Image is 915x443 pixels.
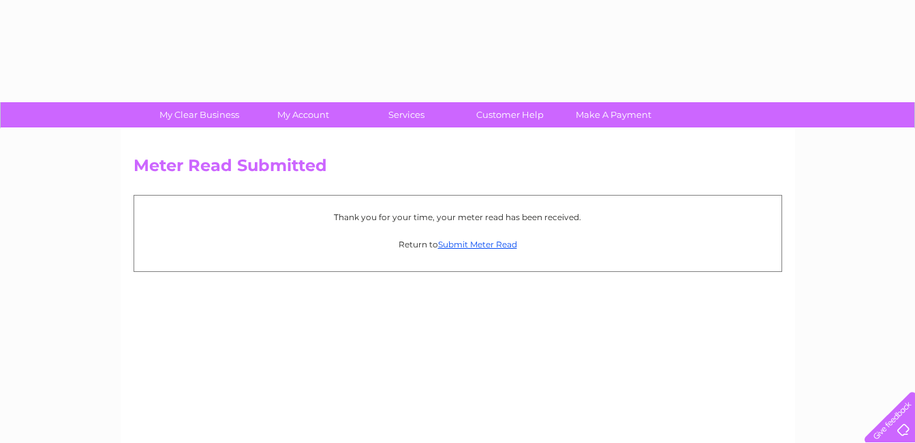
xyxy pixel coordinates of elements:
a: My Account [247,102,359,127]
h2: Meter Read Submitted [134,156,782,182]
a: My Clear Business [143,102,255,127]
p: Thank you for your time, your meter read has been received. [141,211,775,224]
p: Return to [141,238,775,251]
a: Customer Help [454,102,566,127]
a: Submit Meter Read [438,239,517,249]
a: Make A Payment [557,102,670,127]
a: Services [350,102,463,127]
